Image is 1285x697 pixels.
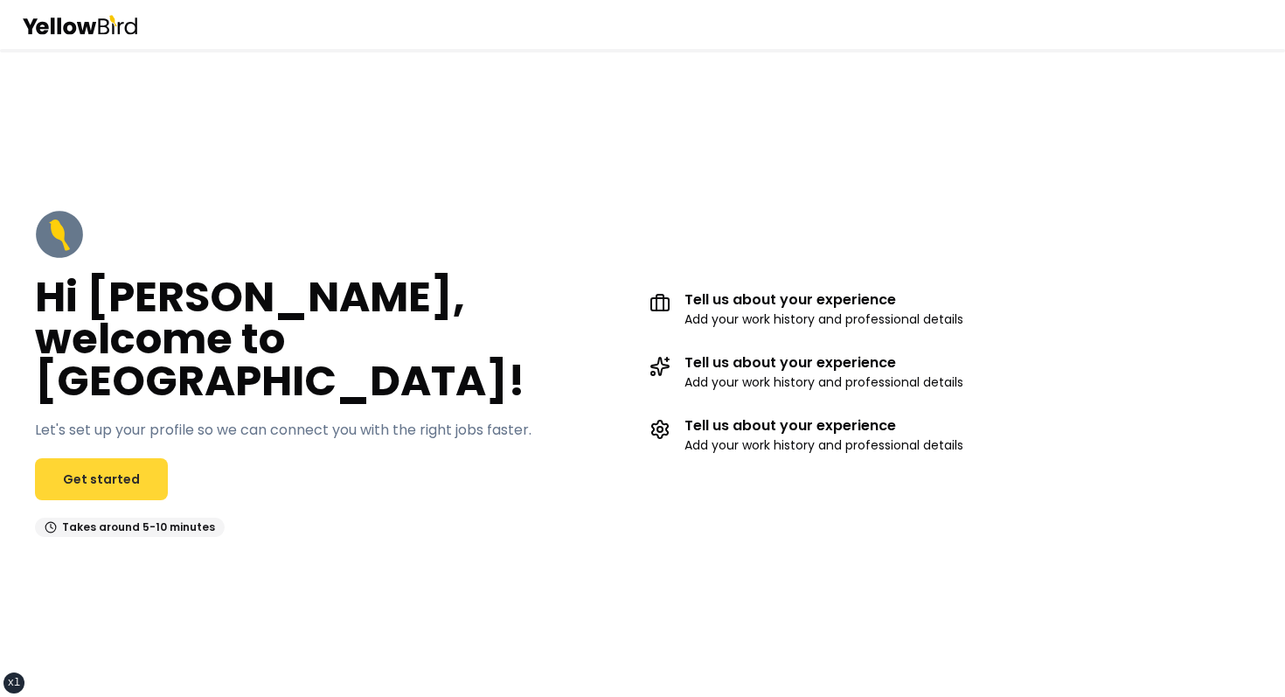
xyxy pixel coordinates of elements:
[35,276,636,402] h2: Hi [PERSON_NAME], welcome to [GEOGRAPHIC_DATA]!
[35,420,531,441] p: Let's set up your profile so we can connect you with the right jobs faster.
[684,293,963,307] h3: Tell us about your experience
[684,373,963,391] p: Add your work history and professional details
[684,419,963,433] h3: Tell us about your experience
[35,458,168,500] a: Get started
[684,436,963,454] p: Add your work history and professional details
[35,518,225,537] div: Takes around 5-10 minutes
[8,676,20,690] div: xl
[684,310,963,328] p: Add your work history and professional details
[684,356,963,370] h3: Tell us about your experience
